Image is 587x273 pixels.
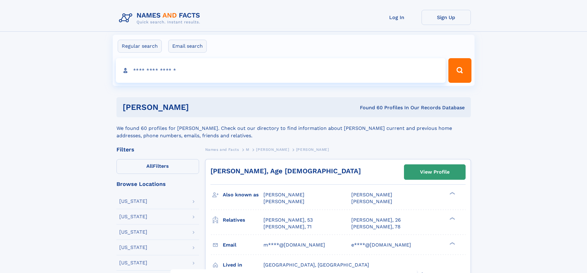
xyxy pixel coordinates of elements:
[116,58,446,83] input: search input
[263,262,369,268] span: [GEOGRAPHIC_DATA], [GEOGRAPHIC_DATA]
[256,146,289,153] a: [PERSON_NAME]
[119,214,147,219] div: [US_STATE]
[263,192,304,198] span: [PERSON_NAME]
[351,217,401,223] a: [PERSON_NAME], 26
[123,103,275,111] h1: [PERSON_NAME]
[404,165,465,179] a: View Profile
[246,147,249,152] span: M
[119,260,147,265] div: [US_STATE]
[372,10,422,25] a: Log In
[351,223,401,230] a: [PERSON_NAME], 78
[422,10,471,25] a: Sign Up
[205,146,239,153] a: Names and Facts
[118,40,162,53] label: Regular search
[448,241,455,245] div: ❯
[448,58,471,83] button: Search Button
[223,215,263,225] h3: Relatives
[296,147,329,152] span: [PERSON_NAME]
[246,146,249,153] a: M
[420,165,450,179] div: View Profile
[223,240,263,250] h3: Email
[116,147,199,152] div: Filters
[168,40,207,53] label: Email search
[263,217,313,223] a: [PERSON_NAME], 53
[448,216,455,220] div: ❯
[119,245,147,250] div: [US_STATE]
[119,199,147,204] div: [US_STATE]
[351,199,392,204] span: [PERSON_NAME]
[274,104,465,111] div: Found 60 Profiles In Our Records Database
[223,190,263,200] h3: Also known as
[223,260,263,270] h3: Lived in
[116,159,199,174] label: Filters
[448,191,455,195] div: ❯
[116,181,199,187] div: Browse Locations
[119,230,147,235] div: [US_STATE]
[351,192,392,198] span: [PERSON_NAME]
[146,163,153,169] span: All
[256,147,289,152] span: [PERSON_NAME]
[116,117,471,139] div: We found 60 profiles for [PERSON_NAME]. Check out our directory to find information about [PERSON...
[210,167,361,175] a: [PERSON_NAME], Age [DEMOGRAPHIC_DATA]
[263,223,312,230] a: [PERSON_NAME], 71
[116,10,205,26] img: Logo Names and Facts
[263,199,304,204] span: [PERSON_NAME]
